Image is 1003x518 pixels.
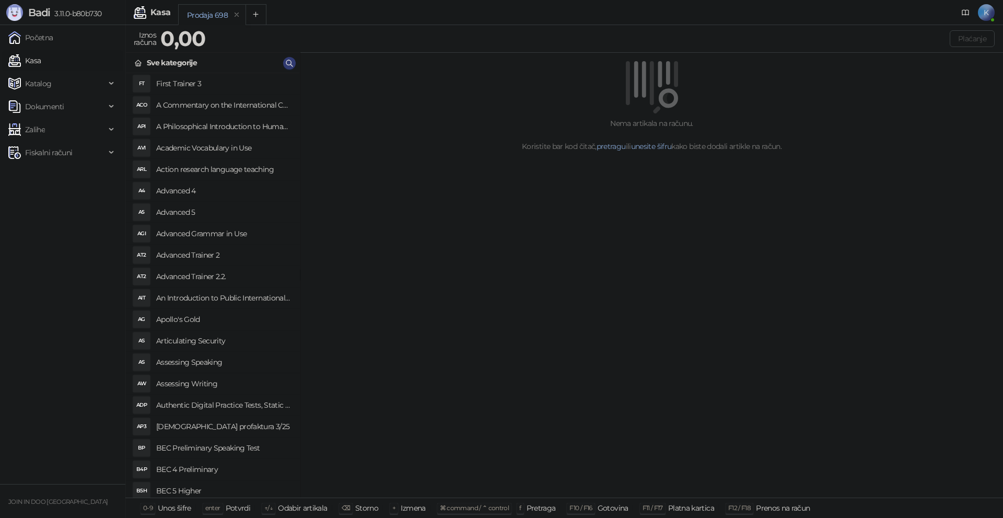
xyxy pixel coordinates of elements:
[8,498,108,505] small: JOIN IN DOO [GEOGRAPHIC_DATA]
[401,501,425,515] div: Izmena
[156,290,291,306] h4: An Introduction to Public International Law
[133,247,150,263] div: AT2
[150,8,170,17] div: Kasa
[392,504,395,512] span: +
[133,204,150,221] div: A5
[132,28,158,49] div: Iznos računa
[133,482,150,499] div: B5H
[143,504,153,512] span: 0-9
[342,504,350,512] span: ⌫
[156,268,291,285] h4: Advanced Trainer 2.2.
[156,97,291,113] h4: A Commentary on the International Convent on Civil and Political Rights
[160,26,205,51] strong: 0,00
[133,354,150,371] div: AS
[133,118,150,135] div: API
[156,182,291,199] h4: Advanced 4
[133,375,150,392] div: AW
[264,504,273,512] span: ↑/↓
[158,501,191,515] div: Unos šifre
[8,27,53,48] a: Početna
[25,96,64,117] span: Dokumenti
[156,118,291,135] h4: A Philosophical Introduction to Human Rights
[950,30,995,47] button: Plaćanje
[25,73,52,94] span: Katalog
[205,504,220,512] span: enter
[355,501,378,515] div: Storno
[156,482,291,499] h4: BEC 5 Higher
[978,4,995,21] span: K
[643,504,663,512] span: F11 / F17
[230,10,243,19] button: remove
[246,4,266,25] button: Add tab
[226,501,251,515] div: Potvrdi
[133,75,150,92] div: FT
[133,97,150,113] div: ACO
[133,397,150,413] div: ADP
[28,6,50,19] span: Badi
[133,268,150,285] div: AT2
[527,501,556,515] div: Pretraga
[156,225,291,242] h4: Advanced Grammar in Use
[156,354,291,371] h4: Assessing Speaking
[133,440,150,456] div: BP
[25,119,45,140] span: Zalihe
[597,142,626,151] a: pretragu
[156,204,291,221] h4: Advanced 5
[728,504,751,512] span: F12 / F18
[133,225,150,242] div: AGI
[133,461,150,478] div: B4P
[133,182,150,199] div: A4
[631,142,672,151] a: unesite šifru
[598,501,628,515] div: Gotovina
[133,290,150,306] div: AIT
[133,140,150,156] div: AVI
[156,140,291,156] h4: Academic Vocabulary in Use
[8,50,41,71] a: Kasa
[133,161,150,178] div: ARL
[50,9,101,18] span: 3.11.0-b80b730
[133,332,150,349] div: AS
[25,142,72,163] span: Fiskalni računi
[156,311,291,328] h4: Apollo's Gold
[156,161,291,178] h4: Action research language teaching
[156,247,291,263] h4: Advanced Trainer 2
[313,118,990,152] div: Nema artikala na računu. Koristite bar kod čitač, ili kako biste dodali artikle na račun.
[156,397,291,413] h4: Authentic Digital Practice Tests, Static online 1ed
[756,501,810,515] div: Prenos na račun
[278,501,327,515] div: Odabir artikala
[156,332,291,349] h4: Articulating Security
[156,461,291,478] h4: BEC 4 Preliminary
[187,9,228,21] div: Prodaja 698
[519,504,521,512] span: f
[133,311,150,328] div: AG
[440,504,509,512] span: ⌘ command / ⌃ control
[957,4,974,21] a: Dokumentacija
[126,73,300,498] div: grid
[569,504,592,512] span: F10 / F16
[147,57,197,68] div: Sve kategorije
[156,440,291,456] h4: BEC Preliminary Speaking Test
[133,418,150,435] div: AP3
[156,75,291,92] h4: First Trainer 3
[156,375,291,392] h4: Assessing Writing
[668,501,714,515] div: Platna kartica
[6,4,23,21] img: Logo
[156,418,291,435] h4: [DEMOGRAPHIC_DATA] profaktura 3/25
